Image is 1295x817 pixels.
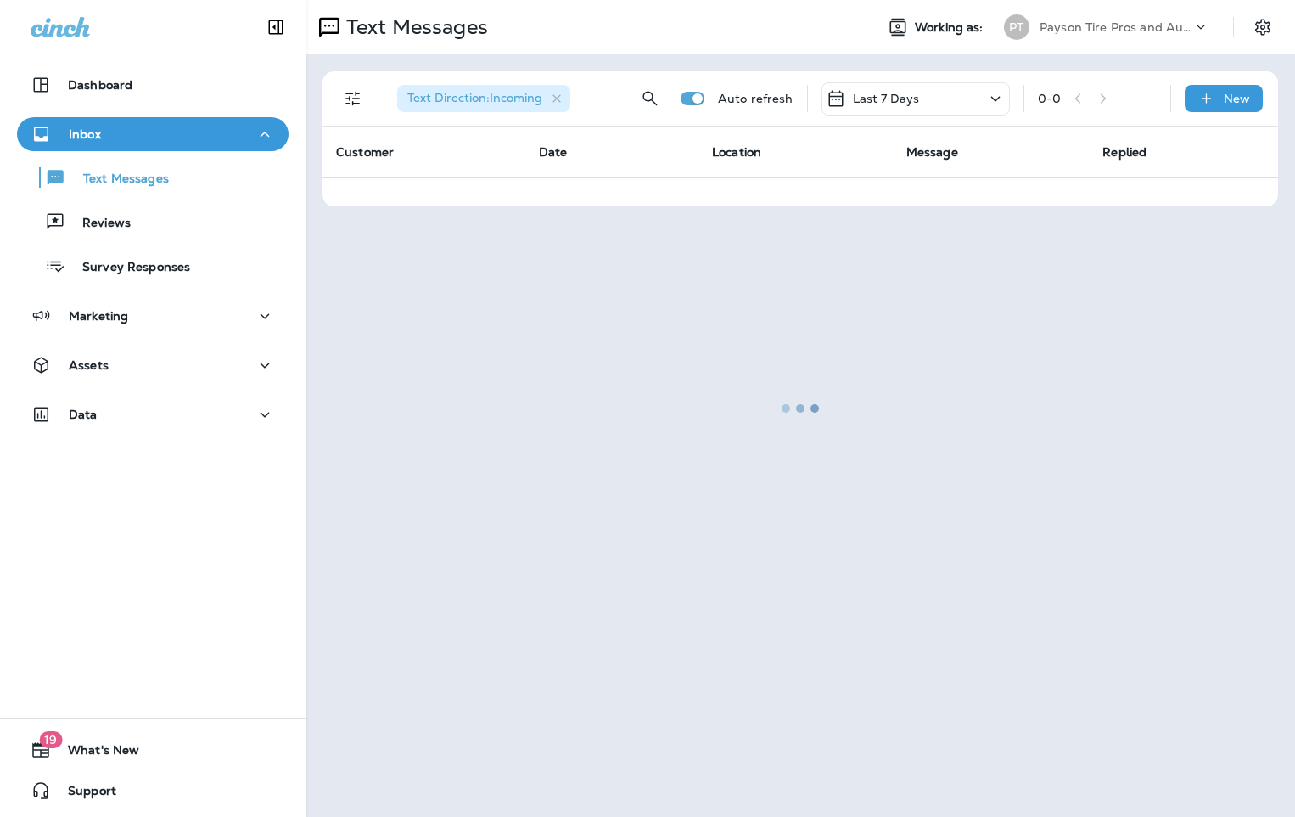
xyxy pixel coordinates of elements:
p: Inbox [69,127,101,141]
p: New [1224,92,1250,105]
p: Reviews [65,216,131,232]
button: Assets [17,348,289,382]
p: Text Messages [66,172,169,188]
p: Dashboard [68,78,132,92]
button: Support [17,774,289,808]
button: Reviews [17,204,289,239]
button: Survey Responses [17,248,289,284]
p: Marketing [69,309,128,323]
p: Assets [69,358,109,372]
p: Data [69,408,98,421]
button: Dashboard [17,68,289,102]
button: 19What's New [17,733,289,767]
span: 19 [39,731,62,748]
button: Text Messages [17,160,289,195]
button: Data [17,397,289,431]
button: Collapse Sidebar [252,10,300,44]
p: Survey Responses [65,260,190,276]
button: Marketing [17,299,289,333]
span: What's New [51,743,139,763]
span: Support [51,784,116,804]
button: Inbox [17,117,289,151]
